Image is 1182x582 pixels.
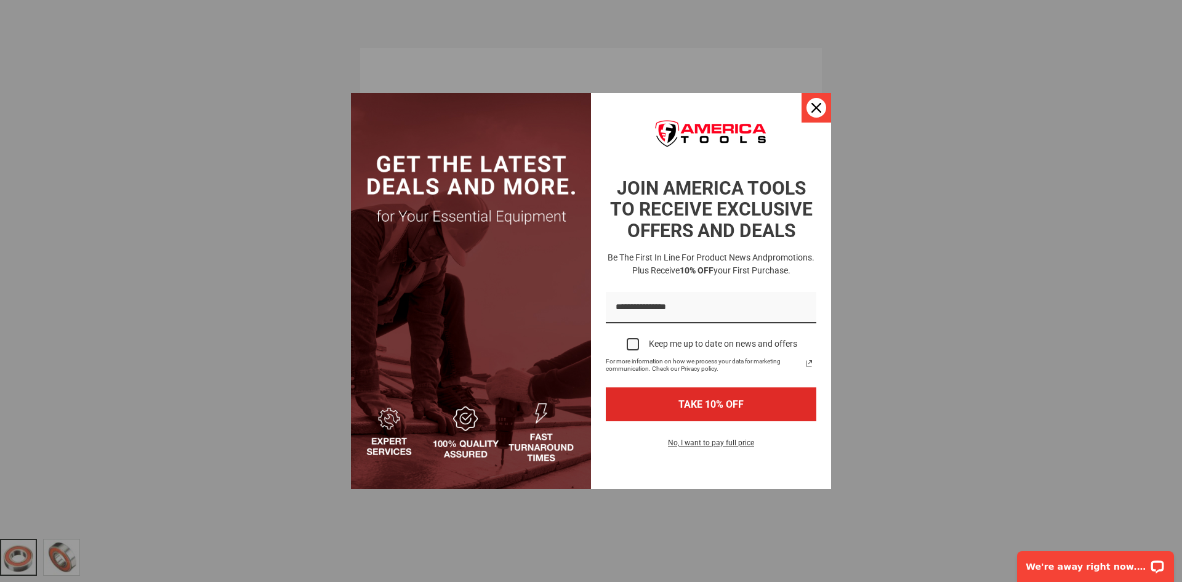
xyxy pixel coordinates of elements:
svg: link icon [802,356,816,371]
h3: Be the first in line for product news and [603,251,819,277]
button: No, I want to pay full price [658,436,764,457]
svg: close icon [811,103,821,113]
div: Keep me up to date on news and offers [649,339,797,349]
span: For more information on how we process your data for marketing communication. Check our Privacy p... [606,358,802,373]
strong: 10% OFF [680,265,714,275]
a: Read our Privacy Policy [802,356,816,371]
button: TAKE 10% OFF [606,387,816,421]
strong: JOIN AMERICA TOOLS TO RECEIVE EXCLUSIVE OFFERS AND DEALS [610,177,813,241]
input: Email field [606,292,816,323]
iframe: LiveChat chat widget [1009,543,1182,582]
button: Close [802,93,831,123]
